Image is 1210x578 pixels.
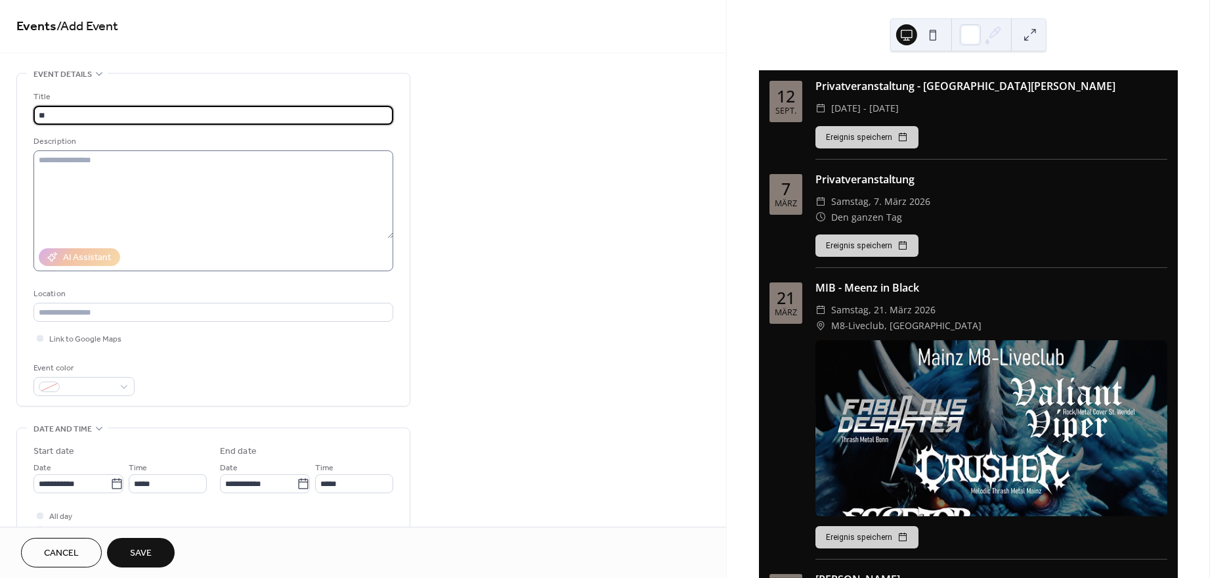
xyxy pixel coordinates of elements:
div: MIB - Meenz in Black [815,280,1167,296]
div: ​ [815,302,826,318]
div: 12 [777,88,795,104]
span: Samstag, 7. März 2026 [831,194,930,210]
div: 21 [777,290,795,306]
span: Den ganzen Tag [831,210,902,225]
div: ​ [815,100,826,116]
span: Date and time [33,422,92,436]
span: Time [129,462,147,476]
span: Show date only [49,524,103,538]
span: Cancel [44,547,79,561]
div: ​ [815,194,826,210]
button: Cancel [21,538,102,567]
div: Sept. [775,107,796,116]
span: [DATE] - [DATE] [831,100,899,116]
div: 7 [781,181,790,197]
div: Location [33,287,391,301]
div: End date [220,445,257,458]
button: Ereignis speichern [815,234,918,257]
div: Event color [33,361,132,375]
button: Save [107,538,175,567]
div: ​ [815,318,826,334]
button: Ereignis speichern [815,126,918,148]
span: All day [49,510,72,524]
span: / Add Event [56,14,118,40]
span: M8-Liveclub, [GEOGRAPHIC_DATA] [831,318,982,334]
span: Time [315,462,334,476]
div: Privatveranstaltung - [GEOGRAPHIC_DATA][PERSON_NAME] [815,78,1167,94]
a: Events [16,14,56,40]
span: Event details [33,68,92,81]
div: März [775,309,797,317]
span: Link to Google Maps [49,333,121,347]
span: Date [33,462,51,476]
span: Save [130,547,152,561]
div: Start date [33,445,74,458]
div: Privatveranstaltung [815,171,1167,187]
button: Ereignis speichern [815,526,918,548]
div: März [775,200,797,208]
span: Date [220,462,238,476]
span: Samstag, 21. März 2026 [831,302,936,318]
div: Title [33,90,391,104]
div: Description [33,135,391,148]
div: ​ [815,210,826,225]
